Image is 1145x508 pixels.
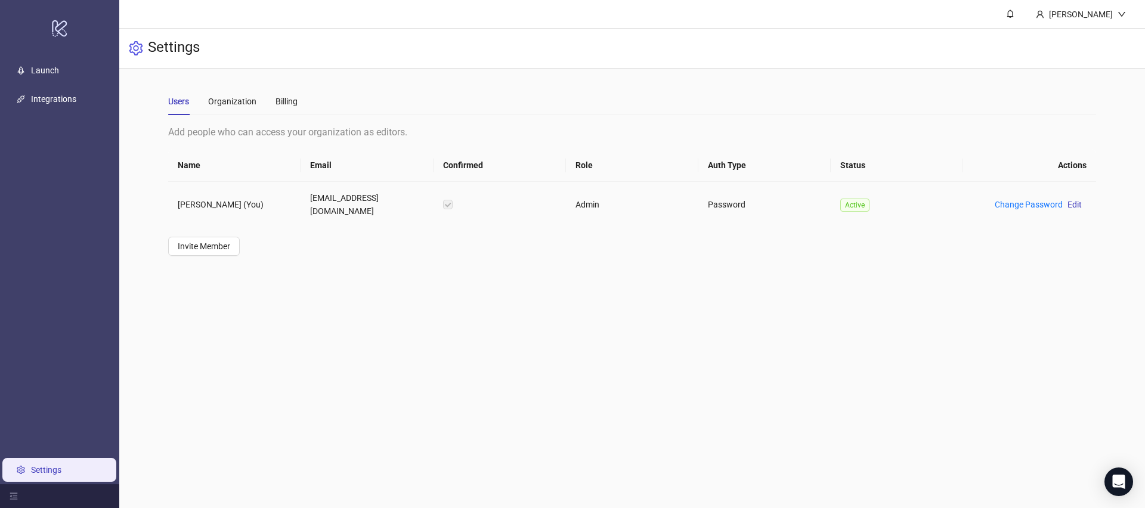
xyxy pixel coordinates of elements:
span: Active [840,199,869,212]
span: menu-fold [10,492,18,500]
td: [EMAIL_ADDRESS][DOMAIN_NAME] [301,182,433,227]
span: Invite Member [178,241,230,251]
span: down [1118,10,1126,18]
a: Settings [31,465,61,475]
td: [PERSON_NAME] (You) [168,182,301,227]
a: Integrations [31,94,76,104]
td: Admin [566,182,698,227]
div: Add people who can access your organization as editors. [168,125,1096,140]
span: setting [129,41,143,55]
th: Email [301,149,433,182]
th: Actions [963,149,1096,182]
th: Status [831,149,963,182]
a: Launch [31,66,59,75]
div: Users [168,95,189,108]
span: Edit [1067,200,1082,209]
span: user [1036,10,1044,18]
div: Open Intercom Messenger [1104,467,1133,496]
th: Confirmed [434,149,566,182]
div: [PERSON_NAME] [1044,8,1118,21]
button: Invite Member [168,237,240,256]
span: bell [1006,10,1014,18]
div: Billing [276,95,298,108]
th: Role [566,149,698,182]
a: Change Password [995,200,1063,209]
th: Auth Type [698,149,831,182]
div: Organization [208,95,256,108]
button: Edit [1063,197,1087,212]
h3: Settings [148,38,200,58]
td: Password [698,182,831,227]
th: Name [168,149,301,182]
